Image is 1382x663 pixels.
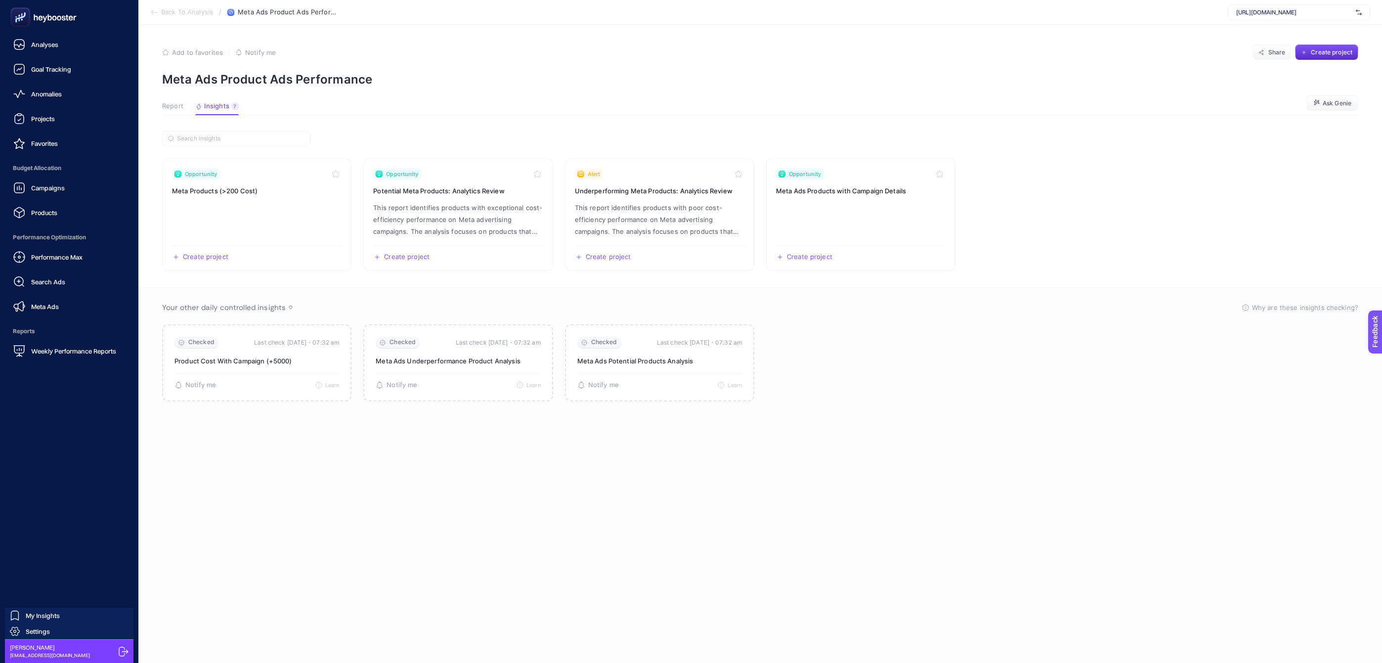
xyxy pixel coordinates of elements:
span: Opportunity [185,170,217,178]
a: Meta Ads [8,297,130,316]
h3: Insight title [373,186,543,196]
a: Performance Max [8,247,130,267]
span: Create project [1311,48,1352,56]
span: Settings [26,627,50,635]
a: Campaigns [8,178,130,198]
p: Insight description [373,202,543,237]
span: Checked [389,339,416,346]
a: My Insights [5,608,133,623]
button: Learn [315,382,340,389]
button: Create a new project based on this insight [373,253,430,261]
span: Report [162,102,183,110]
span: Create project [787,253,832,261]
a: View insight titled This report identifies products with poor cost-efficiency performance on Meta... [565,158,754,271]
a: Settings [5,623,133,639]
span: Back To Analysis [161,8,213,16]
span: Products [31,209,57,217]
span: Ask Genie [1323,99,1351,107]
a: Products [8,203,130,222]
button: Notify me [235,48,276,56]
span: Your other daily controlled insights [162,303,286,312]
span: Checked [188,339,215,346]
button: Toggle favorite [733,168,744,180]
span: Share [1268,48,1286,56]
span: Create project [384,253,430,261]
time: Last check [DATE]・07:32 am [254,338,339,348]
p: Product Cost With Campaign (+5000) [174,356,339,365]
span: Create project [183,253,228,261]
span: Create project [586,253,631,261]
button: Add to favorites [162,48,223,56]
span: Search Ads [31,278,65,286]
span: Performance Max [31,253,83,261]
span: Learn [728,382,742,389]
span: Notify me [245,48,276,56]
span: [PERSON_NAME] [10,644,90,652]
p: Meta Ads Potential Products Analysis [577,356,742,365]
h3: Insight title [776,186,946,196]
button: Notify me [577,381,619,389]
span: [EMAIL_ADDRESS][DOMAIN_NAME] [10,652,90,659]
button: Notify me [174,381,216,389]
span: Notify me [185,381,216,389]
button: Learn [517,382,541,389]
span: Opportunity [386,170,418,178]
button: Toggle favorite [330,168,342,180]
span: Budget Allocation [8,158,130,178]
button: Create a new project based on this insight [575,253,631,261]
button: Toggle favorite [531,168,543,180]
button: Create a new project based on this insight [172,253,228,261]
a: View insight titled [766,158,955,271]
button: Notify me [376,381,417,389]
span: Analyses [31,41,58,48]
span: Projects [31,115,55,123]
a: View insight titled This report identifies products with exceptional cost-efficiency performance ... [363,158,553,271]
span: Goal Tracking [31,65,71,73]
span: Learn [526,382,541,389]
p: Meta Ads Underperformance Product Analysis [376,356,540,365]
span: Feedback [6,3,38,11]
span: Learn [325,382,340,389]
button: Create a new project based on this insight [776,253,832,261]
a: Favorites [8,133,130,153]
span: Notify me [387,381,417,389]
a: Goal Tracking [8,59,130,79]
button: Share [1252,44,1291,60]
p: Meta Ads Product Ads Performance [162,72,1358,87]
span: Meta Ads [31,303,59,310]
a: Projects [8,109,130,129]
button: Learn [718,382,742,389]
span: [URL][DOMAIN_NAME] [1236,8,1352,16]
span: Campaigns [31,184,65,192]
span: Meta Ads Product Ads Performance [238,8,337,16]
span: Anomalies [31,90,62,98]
span: My Insights [26,612,60,619]
section: Passive Insight Packages [162,324,1358,401]
time: Last check [DATE]・07:32 am [657,338,742,348]
span: Weekly Performance Reports [31,347,116,355]
span: Why are these insights checking? [1252,303,1358,312]
a: Anomalies [8,84,130,104]
span: Alert [588,170,601,178]
section: Insight Packages [162,158,1358,271]
button: Create project [1295,44,1358,60]
button: Ask Genie [1306,95,1358,111]
a: View insight titled [162,158,351,271]
div: 7 [231,102,239,110]
span: Performance Optimization [8,227,130,247]
a: Search Ads [8,272,130,292]
time: Last check [DATE]・07:32 am [456,338,541,348]
span: Add to favorites [172,48,223,56]
p: Insight description [575,202,744,237]
a: Analyses [8,35,130,54]
span: Reports [8,321,130,341]
span: Notify me [588,381,619,389]
span: / [219,8,221,16]
span: Checked [591,339,617,346]
h3: Insight title [172,186,342,196]
button: Toggle favorite [934,168,946,180]
a: Weekly Performance Reports [8,341,130,361]
input: Search [177,135,304,142]
span: Favorites [31,139,58,147]
span: Opportunity [789,170,821,178]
